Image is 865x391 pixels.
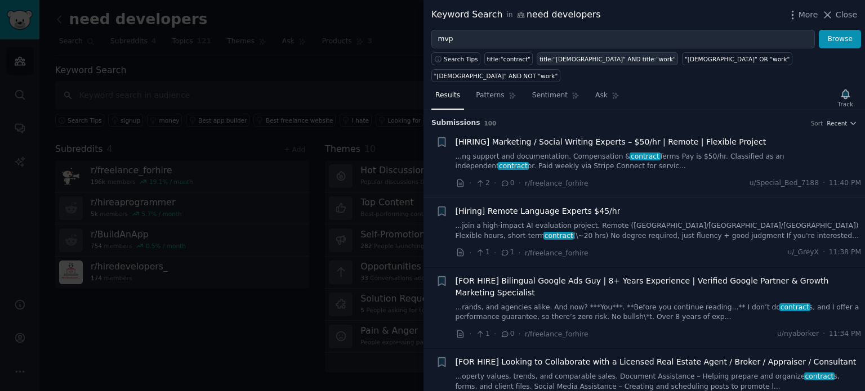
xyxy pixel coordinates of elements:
div: title:"[DEMOGRAPHIC_DATA]" AND title:"work" [539,55,676,63]
span: Submission s [431,118,480,128]
span: · [469,177,471,189]
span: 1 [475,248,489,258]
span: Close [836,9,857,21]
input: Try a keyword related to your business [431,30,815,49]
span: 11:38 PM [829,248,861,258]
span: u/nyaborker [777,329,819,339]
span: r/freelance_forhire [525,249,588,257]
span: 11:40 PM [829,178,861,188]
span: 11:34 PM [829,329,861,339]
span: Patterns [476,91,504,101]
span: contract [498,162,528,170]
span: · [469,328,471,340]
a: Results [431,87,464,110]
span: u/Special_Bed_7188 [750,178,819,188]
div: "[DEMOGRAPHIC_DATA]" AND NOT "work" [434,72,558,80]
span: · [494,177,496,189]
span: 0 [500,329,514,339]
span: in [506,10,512,20]
a: [FOR HIRE] Looking to Collaborate with a Licensed Real Estate Agent / Broker / Appraiser / Consul... [456,356,857,368]
div: Keyword Search need developers [431,8,601,22]
a: title:"contract" [484,52,533,65]
span: · [823,329,825,339]
a: Patterns [472,87,520,110]
span: 1 [500,248,514,258]
span: r/freelance_forhire [525,179,588,187]
span: contract [630,152,660,160]
span: contract [543,232,574,240]
span: · [469,247,471,259]
span: 1 [475,329,489,339]
a: "[DEMOGRAPHIC_DATA]" AND NOT "work" [431,69,560,82]
span: More [799,9,818,21]
span: 100 [484,120,497,127]
button: More [787,9,818,21]
span: · [823,248,825,258]
span: Search Tips [444,55,478,63]
span: Sentiment [532,91,568,101]
span: · [519,328,521,340]
span: Recent [827,119,847,127]
span: 2 [475,178,489,188]
a: ...ng support and documentation. Compensation &contractTerms Pay is $50/hr. Classified as an inde... [456,152,862,172]
div: title:"contract" [487,55,530,63]
span: 0 [500,178,514,188]
span: · [494,247,496,259]
span: u/_GreyX [787,248,818,258]
span: contract [804,372,835,380]
a: "[DEMOGRAPHIC_DATA]" OR "work" [682,52,792,65]
a: [Hiring] Remote Language Experts $45/hr [456,205,621,217]
div: "[DEMOGRAPHIC_DATA]" OR "work" [685,55,790,63]
button: Search Tips [431,52,480,65]
a: ...join a high-impact AI evaluation project. Remote ([GEOGRAPHIC_DATA]/[GEOGRAPHIC_DATA]/[GEOGRAP... [456,221,862,241]
a: Sentiment [528,87,583,110]
span: Results [435,91,460,101]
span: · [494,328,496,340]
button: Close [822,9,857,21]
a: [FOR HIRE] Bilingual Google Ads Guy | 8+ Years Experience | Verified Google Partner & Growth Mark... [456,275,862,299]
span: r/freelance_forhire [525,330,588,338]
span: · [823,178,825,188]
span: · [519,247,521,259]
a: [HIRING] Marketing / Social Writing Experts – $50/hr | Remote | Flexible Project [456,136,766,148]
a: Ask [591,87,623,110]
span: · [519,177,521,189]
button: Browse [819,30,861,49]
a: ...rands, and agencies alike. And now? ***You***. **Before you continue reading...** I don’t doco... [456,303,862,322]
button: Recent [827,119,857,127]
a: title:"[DEMOGRAPHIC_DATA]" AND title:"work" [537,52,678,65]
span: Ask [595,91,608,101]
span: contract [779,303,810,311]
div: Sort [811,119,823,127]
